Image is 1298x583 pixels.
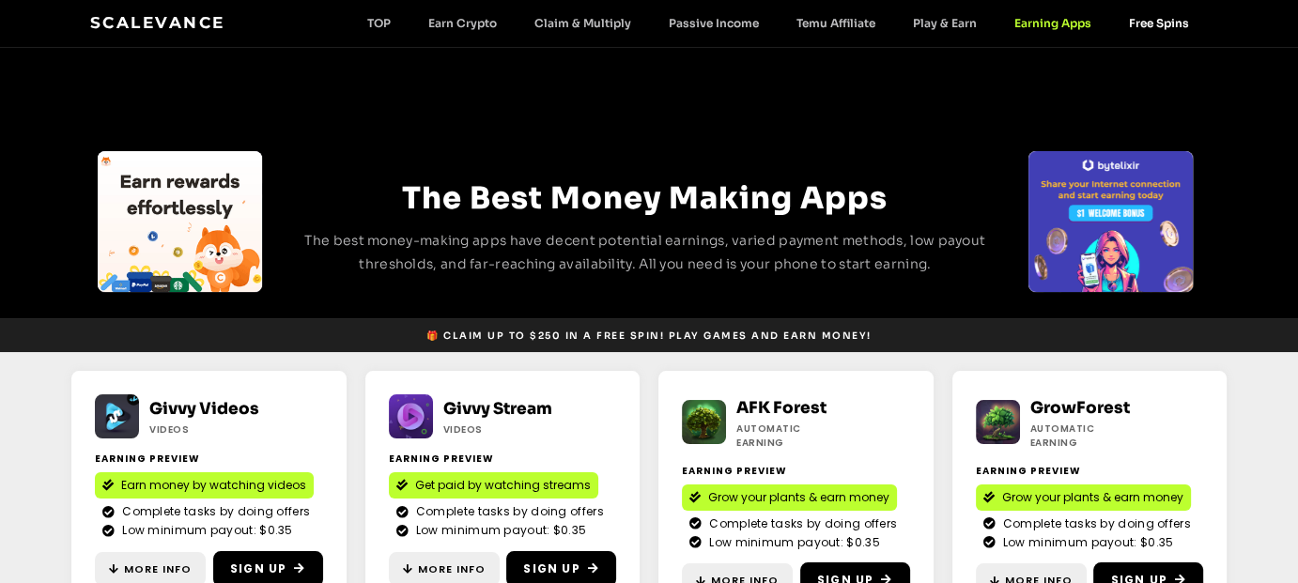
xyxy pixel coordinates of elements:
[736,398,827,418] a: AFK Forest
[409,16,516,30] a: Earn Crypto
[976,484,1191,511] a: Grow your plants & earn money
[704,534,880,551] span: Low minimum payout: $0.35
[149,399,259,419] a: Givvy Videos
[443,422,557,437] h2: Videos
[1030,398,1130,418] a: GrowForest
[348,16,1208,30] nav: Menu
[117,503,310,520] span: Complete tasks by doing offers
[389,472,598,499] a: Get paid by watching streams
[682,464,910,478] h2: Earning Preview
[419,324,879,347] a: 🎁 Claim up to $250 in a free spin! Play games and earn money!
[443,399,552,419] a: Givvy Stream
[98,151,262,292] div: Slides
[998,515,1191,532] span: Complete tasks by doing offers
[297,229,994,276] p: The best money-making apps have decent potential earnings, varied payment methods, low payout thr...
[124,561,192,577] span: More Info
[411,522,587,539] span: Low minimum payout: $0.35
[650,16,778,30] a: Passive Income
[736,422,850,450] h2: Automatic earning
[121,477,306,494] span: Earn money by watching videos
[348,16,409,30] a: TOP
[98,151,262,292] div: 2 / 4
[1028,151,1193,292] div: 2 / 4
[682,484,897,511] a: Grow your plants & earn money
[95,472,314,499] a: Earn money by watching videos
[411,503,604,520] span: Complete tasks by doing offers
[117,522,293,539] span: Low minimum payout: $0.35
[1002,489,1183,506] span: Grow your plants & earn money
[426,329,872,343] span: 🎁 Claim up to $250 in a free spin! Play games and earn money!
[1028,151,1193,292] div: Slides
[230,560,286,577] span: Sign Up
[976,464,1204,478] h2: Earning Preview
[1030,422,1144,450] h2: Automatic earning
[708,489,889,506] span: Grow your plants & earn money
[996,16,1110,30] a: Earning Apps
[418,561,486,577] span: More Info
[516,16,650,30] a: Claim & Multiply
[704,515,897,532] span: Complete tasks by doing offers
[998,534,1174,551] span: Low minimum payout: $0.35
[297,175,994,222] h2: The Best Money Making Apps
[523,560,579,577] span: Sign Up
[389,452,617,466] h2: Earning Preview
[1110,16,1208,30] a: Free Spins
[415,477,591,494] span: Get paid by watching streams
[149,422,263,437] h2: Videos
[894,16,996,30] a: Play & Earn
[778,16,894,30] a: Temu Affiliate
[90,13,225,32] a: Scalevance
[95,452,323,466] h2: Earning Preview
